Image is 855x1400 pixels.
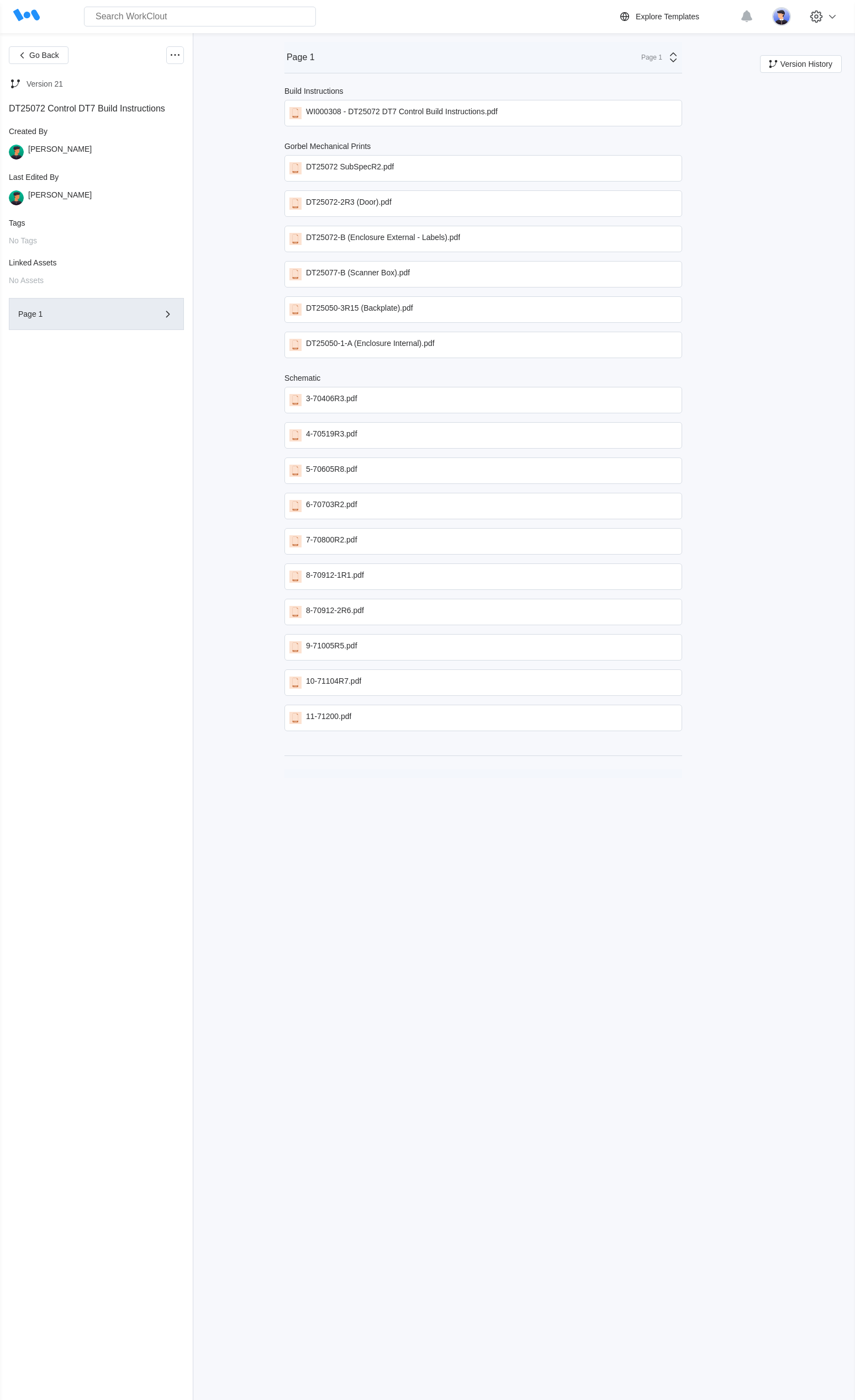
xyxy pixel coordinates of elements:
[9,173,184,182] div: Last Edited By
[618,10,735,23] a: Explore Templates
[306,641,357,653] div: 9-71005R5.pdf
[27,79,63,88] div: Version 21
[9,258,184,267] div: Linked Assets
[306,429,357,441] div: 4-70519R3.pdf
[9,46,68,64] button: Go Back
[9,104,184,114] div: DT25072 Control DT7 Build Instructions
[306,535,357,547] div: 7-70800R2.pdf
[306,677,361,689] div: 10-71104R7.pdf
[306,198,392,210] div: DT25072-2R3 (Door).pdf
[772,7,791,26] img: user-5.png
[9,236,184,245] div: No Tags
[18,310,143,318] div: Page 1
[306,571,364,583] div: 8-70912-1R1.pdf
[28,190,92,205] div: [PERSON_NAME]
[9,127,184,136] div: Created By
[780,60,832,68] span: Version History
[636,12,699,21] div: Explore Templates
[84,7,316,26] input: Search WorkClout
[306,339,435,351] div: DT25050-1-A (Enclosure Internal).pdf
[29,51,59,59] span: Go Back
[306,162,394,174] div: DT25072 SubSpecR2.pdf
[284,374,320,382] div: Schematic
[306,107,498,119] div: WI000308 - DT25072 DT7 Control Build Instructions.pdf
[284,142,371,151] div: Gorbel Mechanical Prints
[306,465,357,477] div: 5-70605R8.pdf
[306,500,357,512] div: 6-70703R2.pdf
[306,233,460,245] div: DT25072-B (Enclosure External - Labels).pdf
[306,606,364,618] div: 8-70912-2R6.pdf
[635,54,662,61] div: Page 1
[306,712,352,724] div: 11-71200.pdf
[9,145,24,159] img: user.png
[287,52,315,62] div: Page 1
[9,276,184,285] div: No Assets
[306,394,357,406] div: 3-70406R3.pdf
[306,268,410,280] div: DT25077-B (Scanner Box).pdf
[9,190,24,205] img: user.png
[306,304,413,316] div: DT25050-3R15 (Backplate).pdf
[284,87,344,95] div: Build Instructions
[9,298,184,330] button: Page 1
[760,55,842,73] button: Version History
[28,145,92,159] div: [PERSON_NAME]
[9,219,184,227] div: Tags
